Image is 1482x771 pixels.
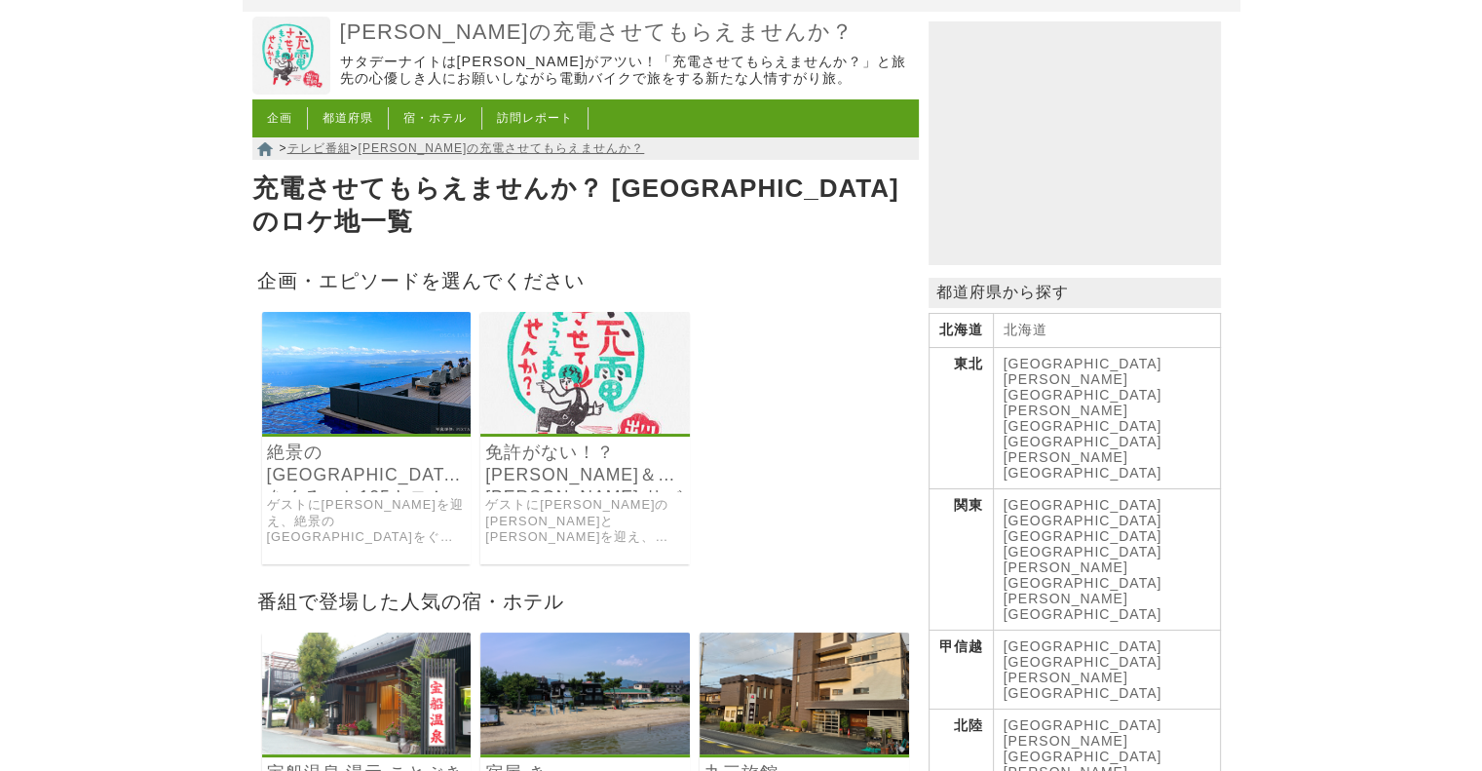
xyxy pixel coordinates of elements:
a: [GEOGRAPHIC_DATA] [1004,638,1162,654]
th: 関東 [929,489,993,631]
h2: 番組で登場した人気の宿・ホテル [252,584,919,618]
a: [PERSON_NAME][GEOGRAPHIC_DATA] [1004,371,1162,403]
a: テレビ番組 [287,141,351,155]
img: 出川哲朗の充電させてもらえませんか？ うんまーっ福井県！小浜からサバ街道を125㌔！チョイと琵琶湖畔ぬけて”世界遺産”下鴨神社へ！アンジャ児嶋は絶好調ですが一茂さんがまさかの⁉でヤバいよ²SP [480,312,690,434]
a: [GEOGRAPHIC_DATA] [1004,528,1162,544]
a: [PERSON_NAME][GEOGRAPHIC_DATA] [1004,449,1162,481]
a: 企画 [267,111,292,125]
a: 絶景の[GEOGRAPHIC_DATA]をぐるっと125キロ！ [267,442,467,486]
a: [PERSON_NAME][GEOGRAPHIC_DATA] [1004,733,1162,764]
a: ゲストに[PERSON_NAME]の[PERSON_NAME]と[PERSON_NAME]を迎え、[PERSON_NAME][GEOGRAPHIC_DATA]の[PERSON_NAME]から[G... [485,497,685,546]
th: 東北 [929,348,993,489]
img: 出川哲朗の充電させてもらえませんか？ [252,17,330,95]
th: 甲信越 [929,631,993,710]
a: [PERSON_NAME][GEOGRAPHIC_DATA] [1004,670,1162,701]
img: 宝船温泉 湯元 ことぶき [262,633,472,754]
a: [PERSON_NAME] [1004,591,1128,606]
a: 丸三旅館 [700,741,909,757]
a: [GEOGRAPHIC_DATA] [1004,434,1162,449]
a: [PERSON_NAME][GEOGRAPHIC_DATA] [1004,559,1162,591]
a: 出川哲朗の充電させてもらえませんか？ うんまーっ福井県！小浜からサバ街道を125㌔！チョイと琵琶湖畔ぬけて”世界遺産”下鴨神社へ！アンジャ児嶋は絶好調ですが一茂さんがまさかの⁉でヤバいよ²SP [480,420,690,437]
img: 出川哲朗の充電させてもらえませんか？ チョイと絶景の琵琶湖をぐるっと125キロ！ 待ってろひこにゃん！ ゴールは人気の”彦根城”ですがいとうあさこが大暴走！？ヤバいよ²SP [262,312,472,434]
a: [GEOGRAPHIC_DATA] [1004,497,1162,513]
h2: 企画・エピソードを選んでください [252,263,919,297]
a: 出川哲朗の充電させてもらえませんか？ [252,81,330,97]
a: [GEOGRAPHIC_DATA] [1004,606,1162,622]
a: [PERSON_NAME]の充電させてもらえませんか？ [340,19,914,47]
a: [GEOGRAPHIC_DATA] [1004,356,1162,371]
a: [PERSON_NAME][GEOGRAPHIC_DATA] [1004,403,1162,434]
a: [GEOGRAPHIC_DATA] [1004,544,1162,559]
a: 北海道 [1004,322,1047,337]
p: 都道府県から探す [929,278,1221,308]
a: [GEOGRAPHIC_DATA] [1004,513,1162,528]
a: ゲストに[PERSON_NAME]を迎え、絶景の[GEOGRAPHIC_DATA]をぐるっと周り、[GEOGRAPHIC_DATA]を目指す旅。 [267,497,467,546]
a: 免許がない！？[PERSON_NAME]＆[PERSON_NAME] サバ街道SP [485,442,685,486]
th: 北海道 [929,314,993,348]
a: [PERSON_NAME]の充電させてもらえませんか？ [359,141,645,155]
a: 宿屋 きよみ荘 [480,741,690,757]
a: 出川哲朗の充電させてもらえませんか？ チョイと絶景の琵琶湖をぐるっと125キロ！ 待ってろひこにゃん！ ゴールは人気の”彦根城”ですがいとうあさこが大暴走！？ヤバいよ²SP [262,420,472,437]
h1: 充電させてもらえませんか？ [GEOGRAPHIC_DATA]のロケ地一覧 [252,168,919,244]
a: [GEOGRAPHIC_DATA] [1004,717,1162,733]
a: 訪問レポート [497,111,573,125]
iframe: Advertisement [929,21,1221,265]
a: 宿・ホテル [403,111,467,125]
nav: > > [252,137,919,160]
img: 丸三旅館 [700,633,909,754]
img: 宿屋 きよみ荘 [480,633,690,754]
a: [GEOGRAPHIC_DATA] [1004,654,1162,670]
a: 都道府県 [323,111,373,125]
p: サタデーナイトは[PERSON_NAME]がアツい！「充電させてもらえませんか？」と旅先の心優しき人にお願いしながら電動バイクで旅をする新たな人情すがり旅。 [340,54,914,88]
a: 宝船温泉 湯元 ことぶき [262,741,472,757]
